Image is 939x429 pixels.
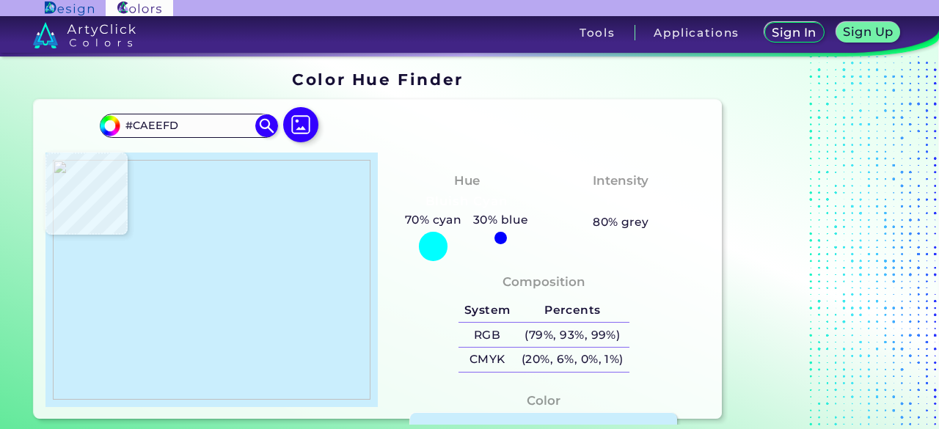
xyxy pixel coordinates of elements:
h5: Sign In [774,27,814,38]
h3: Pale [600,193,642,210]
h5: Percents [516,298,629,323]
h4: Composition [503,271,585,293]
iframe: Advertisement [728,65,911,424]
h5: (79%, 93%, 99%) [516,323,629,347]
img: icon picture [283,107,318,142]
h5: RGB [458,323,516,347]
img: 82125e75-9950-41f6-a7d3-a2fed1a1730f [53,160,370,400]
h1: Color Hue Finder [292,68,463,90]
a: Sign Up [838,23,897,43]
h3: Applications [654,27,739,38]
h5: Sign Up [845,26,891,37]
h4: Hue [454,170,480,191]
h4: Intensity [593,170,648,191]
a: Sign In [767,23,822,43]
input: type color.. [120,116,257,136]
img: icon search [255,114,277,136]
h4: Color [527,390,560,411]
img: logo_artyclick_colors_white.svg [33,22,136,48]
h5: CMYK [458,348,516,372]
h5: 70% cyan [399,210,467,230]
h5: 80% grey [593,213,649,232]
h3: Tools [580,27,615,38]
h3: Bluish Cyan [419,193,514,210]
h5: (20%, 6%, 0%, 1%) [516,348,629,372]
h5: 30% blue [467,210,534,230]
img: ArtyClick Design logo [45,1,94,15]
h5: System [458,298,516,323]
